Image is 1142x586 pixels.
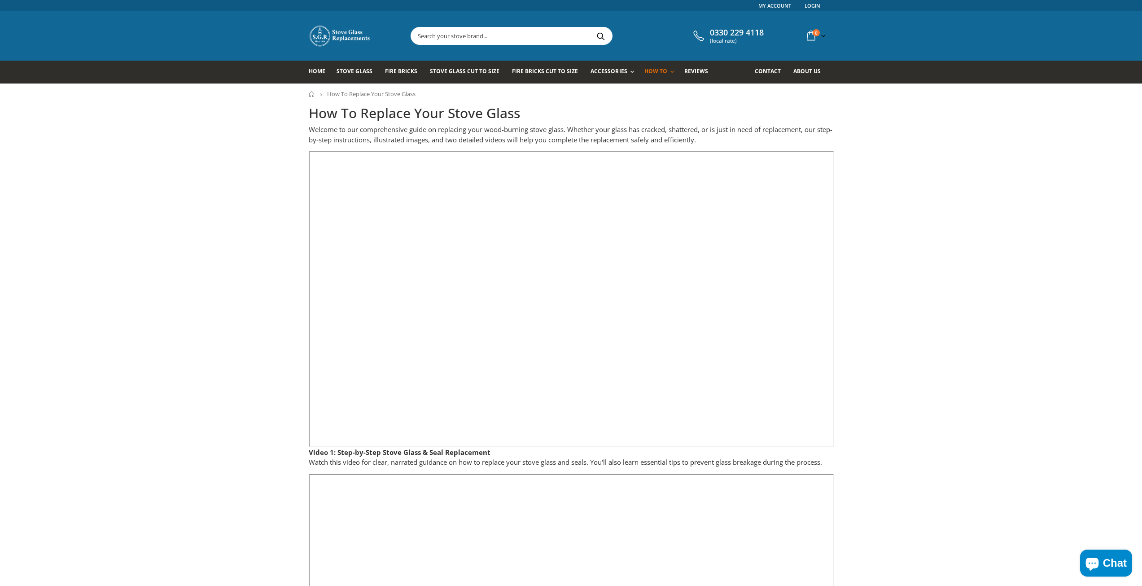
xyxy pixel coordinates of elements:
[430,67,499,75] span: Stove Glass Cut To Size
[309,104,834,123] h1: How To Replace Your Stove Glass
[710,38,764,44] span: (local rate)
[385,61,424,84] a: Fire Bricks
[327,90,416,98] span: How To Replace Your Stove Glass
[691,28,764,44] a: 0330 229 4118 (local rate)
[512,67,578,75] span: Fire Bricks Cut To Size
[309,124,834,145] p: Welcome to our comprehensive guide on replacing your wood-burning stove glass. Whether your glass...
[793,67,821,75] span: About us
[591,61,638,84] a: Accessories
[684,67,708,75] span: Reviews
[309,25,372,47] img: Stove Glass Replacement
[803,27,827,44] a: 0
[411,27,713,44] input: Search your stove brand...
[591,27,611,44] button: Search
[644,67,667,75] span: How To
[385,67,417,75] span: Fire Bricks
[755,61,788,84] a: Contact
[309,61,332,84] a: Home
[813,29,820,36] span: 0
[309,67,325,75] span: Home
[309,447,834,467] p: Watch this video for clear, narrated guidance on how to replace your stove glass and seals. You'l...
[337,61,379,84] a: Stove Glass
[710,28,764,38] span: 0330 229 4118
[430,61,506,84] a: Stove Glass Cut To Size
[591,67,627,75] span: Accessories
[755,67,781,75] span: Contact
[684,61,715,84] a: Reviews
[309,91,315,97] a: Home
[1077,550,1135,579] inbox-online-store-chat: Shopify online store chat
[309,448,490,457] strong: Video 1: Step-by-Step Stove Glass & Seal Replacement
[512,61,585,84] a: Fire Bricks Cut To Size
[793,61,827,84] a: About us
[337,67,372,75] span: Stove Glass
[644,61,678,84] a: How To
